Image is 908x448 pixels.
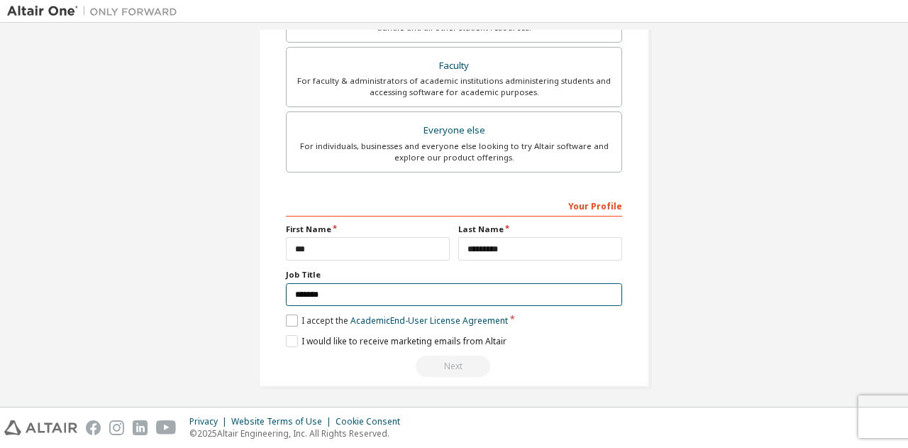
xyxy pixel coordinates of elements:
[295,121,613,141] div: Everyone else
[4,420,77,435] img: altair_logo.svg
[295,75,613,98] div: For faculty & administrators of academic institutions administering students and accessing softwa...
[86,420,101,435] img: facebook.svg
[286,194,622,217] div: Your Profile
[286,335,506,347] label: I would like to receive marketing emails from Altair
[350,315,508,327] a: Academic End-User License Agreement
[189,416,231,427] div: Privacy
[231,416,336,427] div: Website Terms of Use
[295,56,613,76] div: Faculty
[295,141,613,163] div: For individuals, businesses and everyone else looking to try Altair software and explore our prod...
[7,4,184,18] img: Altair One
[133,420,148,435] img: linkedin.svg
[286,315,508,327] label: I accept the
[458,224,622,235] label: Last Name
[286,356,622,377] div: Read and acccept EULA to continue
[286,269,622,280] label: Job Title
[336,416,409,427] div: Cookie Consent
[109,420,124,435] img: instagram.svg
[189,427,409,439] p: © 2025 Altair Engineering, Inc. All Rights Reserved.
[286,224,450,235] label: First Name
[156,420,177,435] img: youtube.svg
